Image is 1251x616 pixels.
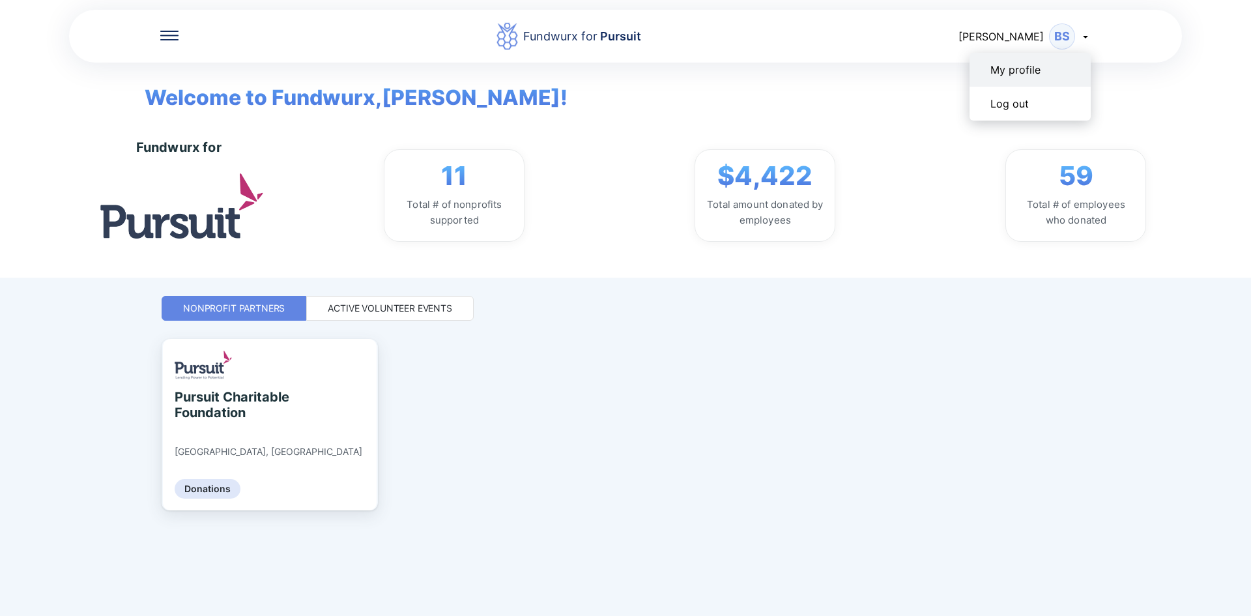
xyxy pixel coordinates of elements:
img: logo.jpg [100,173,263,238]
div: Total # of nonprofits supported [395,197,513,228]
span: $4,422 [717,160,812,192]
div: BS [1049,23,1075,50]
div: Total amount donated by employees [706,197,824,228]
div: Fundwurx for [136,139,222,155]
div: Total # of employees who donated [1016,197,1135,228]
div: Nonprofit Partners [183,302,285,315]
span: Welcome to Fundwurx, [PERSON_NAME] ! [125,63,568,113]
span: Pursuit [597,29,641,43]
span: [PERSON_NAME] [958,30,1044,43]
div: Fundwurx for [523,27,641,46]
span: 11 [441,160,467,192]
div: [GEOGRAPHIC_DATA], [GEOGRAPHIC_DATA] [175,446,362,458]
div: Pursuit Charitable Foundation [175,389,294,420]
div: Log out [990,97,1029,110]
div: Donations [175,479,240,499]
div: My profile [990,63,1041,76]
div: Active Volunteer Events [328,302,452,315]
span: 59 [1059,160,1093,192]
